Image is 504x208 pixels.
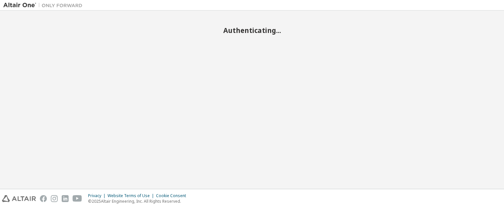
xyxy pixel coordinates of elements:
[3,26,501,35] h2: Authenticating...
[51,195,58,202] img: instagram.svg
[73,195,82,202] img: youtube.svg
[108,193,156,198] div: Website Terms of Use
[156,193,190,198] div: Cookie Consent
[2,195,36,202] img: altair_logo.svg
[3,2,86,9] img: Altair One
[88,193,108,198] div: Privacy
[40,195,47,202] img: facebook.svg
[88,198,190,204] p: © 2025 Altair Engineering, Inc. All Rights Reserved.
[62,195,69,202] img: linkedin.svg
